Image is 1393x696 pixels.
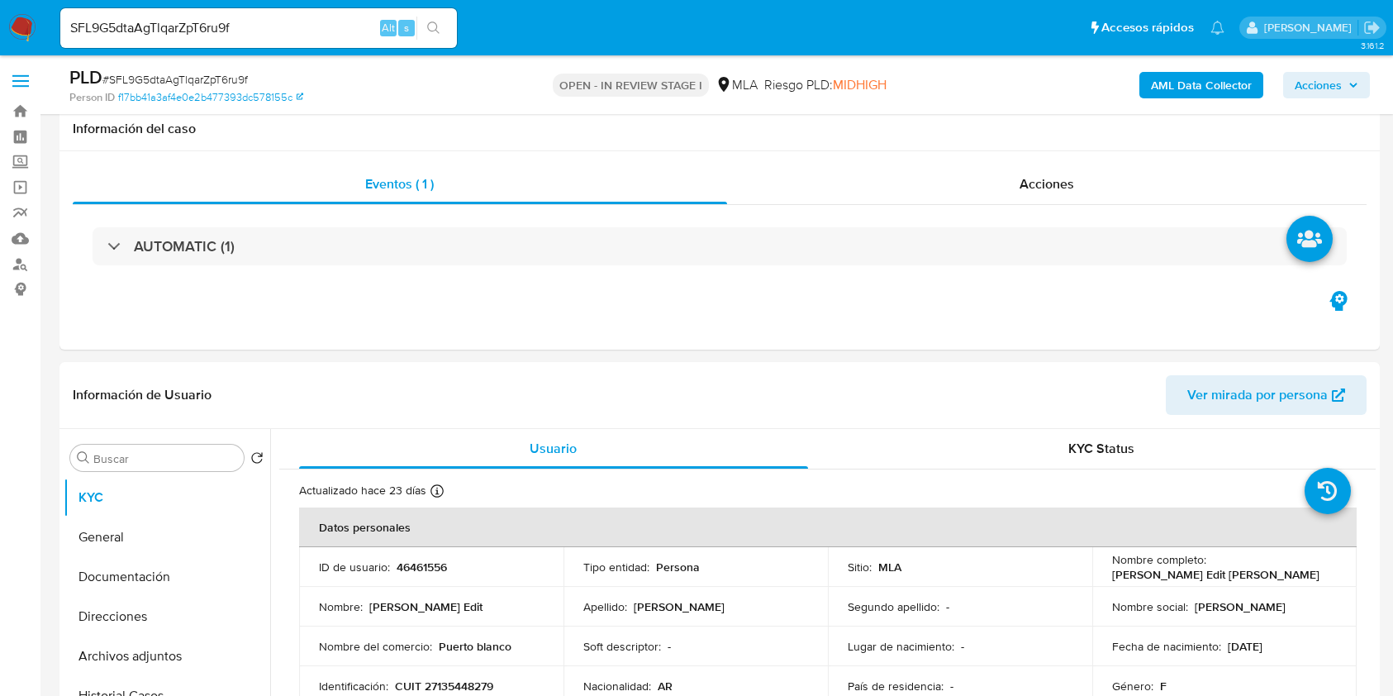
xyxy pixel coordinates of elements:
h3: AUTOMATIC (1) [134,237,235,255]
span: Acciones [1295,72,1342,98]
th: Datos personales [299,508,1357,547]
button: search-icon [416,17,450,40]
a: Notificaciones [1210,21,1224,35]
p: Apellido : [583,599,627,614]
p: Soft descriptor : [583,639,661,654]
p: Nombre del comercio : [319,639,432,654]
p: [PERSON_NAME] Edit [PERSON_NAME] [1112,567,1319,582]
p: AR [658,679,673,694]
p: Nacionalidad : [583,679,651,694]
b: PLD [69,64,102,90]
div: AUTOMATIC (1) [93,227,1347,265]
p: Nombre completo : [1112,552,1206,567]
button: AML Data Collector [1139,72,1263,98]
p: F [1160,679,1167,694]
p: - [668,639,671,654]
button: General [64,517,270,557]
a: f17bb41a3af4e0e2b477393dc578155c [118,90,303,105]
span: Alt [382,20,395,36]
button: KYC [64,478,270,517]
p: Nombre social : [1112,599,1188,614]
p: juanbautista.fernandez@mercadolibre.com [1264,20,1357,36]
span: Ver mirada por persona [1187,375,1328,415]
span: MIDHIGH [833,75,887,94]
button: Direcciones [64,597,270,636]
p: OPEN - IN REVIEW STAGE I [553,74,709,97]
button: Ver mirada por persona [1166,375,1367,415]
p: [PERSON_NAME] [634,599,725,614]
div: MLA [716,76,758,94]
p: [DATE] [1228,639,1262,654]
a: Salir [1363,19,1381,36]
p: Fecha de nacimiento : [1112,639,1221,654]
span: Acciones [1020,174,1074,193]
button: Acciones [1283,72,1370,98]
p: - [961,639,964,654]
button: Documentación [64,557,270,597]
p: Género : [1112,679,1153,694]
span: Eventos ( 1 ) [365,174,434,193]
input: Buscar usuario o caso... [60,17,457,39]
button: Archivos adjuntos [64,636,270,676]
p: MLA [878,560,901,574]
span: s [404,20,409,36]
p: Tipo entidad : [583,560,649,574]
p: Lugar de nacimiento : [848,639,954,654]
input: Buscar [93,451,237,466]
p: Nombre : [319,599,363,614]
p: CUIT 27135448279 [395,679,493,694]
p: Identificación : [319,679,388,694]
p: País de residencia : [848,679,944,694]
p: - [950,679,953,694]
p: 46461556 [397,560,447,574]
span: Riesgo PLD: [764,76,887,94]
span: Accesos rápidos [1101,19,1194,36]
p: ID de usuario : [319,560,390,574]
p: [PERSON_NAME] [1195,599,1286,614]
button: Buscar [77,451,90,465]
span: # SFL9G5dtaAgTlqarZpT6ru9f [102,71,248,88]
h1: Información del caso [73,121,1367,137]
p: Persona [656,560,700,574]
h1: Información de Usuario [73,387,212,403]
p: Sitio : [848,560,872,574]
p: Segundo apellido : [848,599,939,614]
p: [PERSON_NAME] Edit [369,599,483,614]
b: Person ID [69,90,115,105]
b: AML Data Collector [1151,72,1252,98]
span: KYC Status [1068,439,1134,458]
span: Usuario [530,439,577,458]
p: - [946,599,949,614]
p: Puerto blanco [439,639,511,654]
button: Volver al orden por defecto [250,451,264,470]
p: Actualizado hace 23 días [299,483,426,498]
